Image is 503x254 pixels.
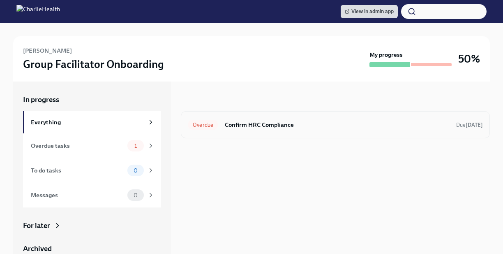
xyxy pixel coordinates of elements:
[345,7,394,16] span: View in admin app
[456,122,483,128] span: Due
[31,191,124,200] div: Messages
[129,168,143,174] span: 0
[23,133,161,158] a: Overdue tasks1
[129,192,143,198] span: 0
[458,51,480,66] h3: 50%
[31,118,144,127] div: Everything
[129,143,142,149] span: 1
[181,95,217,105] div: In progress
[31,166,124,175] div: To do tasks
[23,95,161,105] a: In progress
[23,221,161,231] a: For later
[188,122,218,128] span: Overdue
[23,46,72,55] h6: [PERSON_NAME]
[341,5,398,18] a: View in admin app
[23,57,164,72] h3: Group Facilitator Onboarding
[369,51,403,59] strong: My progress
[23,158,161,183] a: To do tasks0
[31,141,124,150] div: Overdue tasks
[16,5,60,18] img: CharlieHealth
[23,221,50,231] div: For later
[466,122,483,128] strong: [DATE]
[23,244,161,254] a: Archived
[188,118,483,131] a: OverdueConfirm HRC ComplianceDue[DATE]
[23,111,161,133] a: Everything
[23,183,161,207] a: Messages0
[456,121,483,129] span: August 25th, 2025 09:00
[225,120,450,129] h6: Confirm HRC Compliance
